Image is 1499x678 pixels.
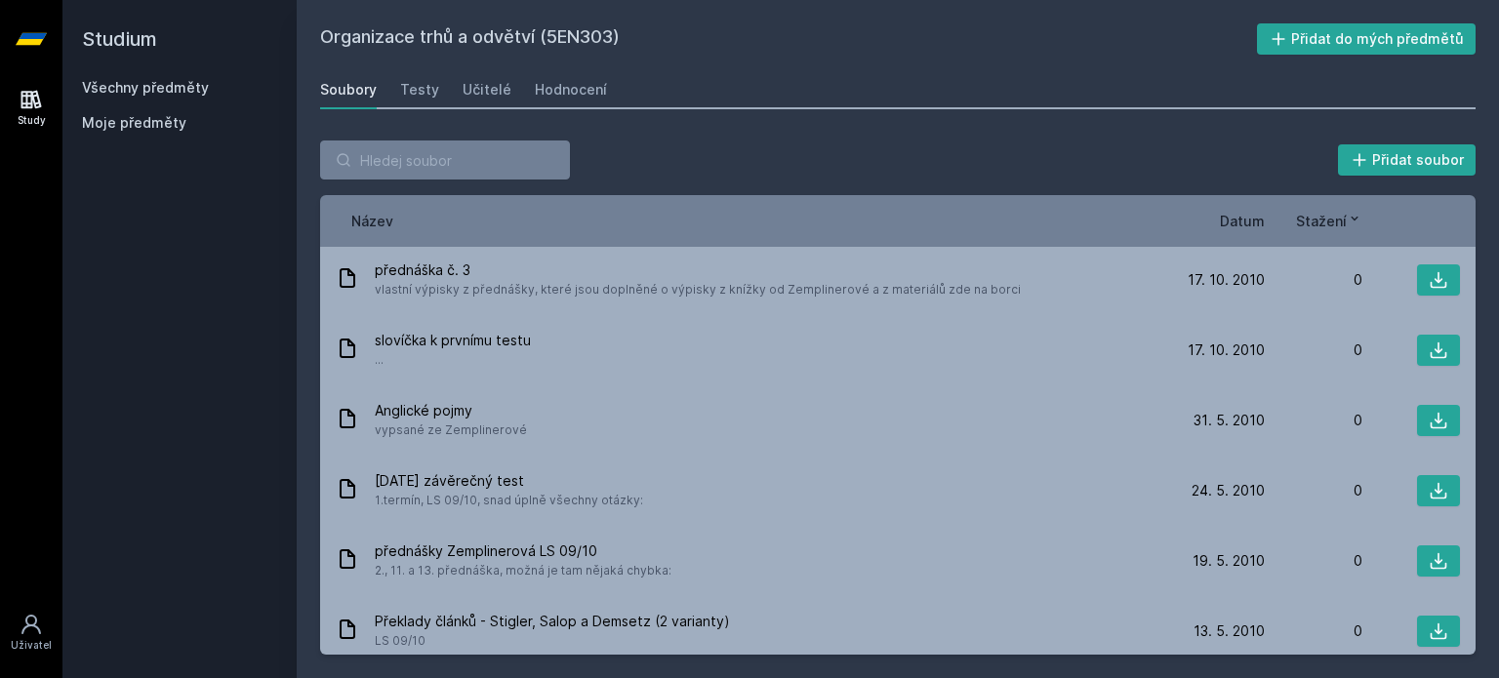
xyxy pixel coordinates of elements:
span: 13. 5. 2010 [1194,621,1265,641]
button: Název [351,211,393,231]
a: Všechny předměty [82,79,209,96]
span: slovíčka k prvnímu testu [375,331,531,350]
span: 19. 5. 2010 [1193,551,1265,571]
div: Učitelé [463,80,511,100]
span: Stažení [1296,211,1347,231]
a: Učitelé [463,70,511,109]
span: 24. 5. 2010 [1192,481,1265,500]
span: 17. 10. 2010 [1188,340,1265,360]
div: 0 [1265,270,1362,290]
div: 0 [1265,481,1362,500]
span: 17. 10. 2010 [1188,270,1265,290]
button: Přidat soubor [1338,144,1477,176]
span: ... [375,350,531,370]
span: vypsané ze Zemplinerové [375,420,527,440]
span: Překlady článků - Stigler, Salop a Demsetz (2 varianty) [375,612,730,631]
div: Soubory [320,80,377,100]
span: Moje předměty [82,113,186,133]
a: Soubory [320,70,377,109]
span: vlastní výpisky z přednášky, které jsou doplněné o výpisky z knížky od Zemplinerové a z materiálů... [375,280,1021,299]
span: přednáška č. 3 [375,260,1021,280]
div: 0 [1265,551,1362,571]
div: 0 [1265,340,1362,360]
div: Study [18,113,46,128]
div: Uživatel [11,638,52,653]
span: 31. 5. 2010 [1194,411,1265,430]
div: 0 [1265,411,1362,430]
span: [DATE] závěrečný test [375,471,643,491]
button: Stažení [1296,211,1362,231]
input: Hledej soubor [320,140,570,179]
button: Datum [1220,211,1265,231]
h2: Organizace trhů a odvětví (5EN303) [320,23,1257,55]
span: 1.termín, LS 09/10, snad úplně všechny otázky: [375,491,643,510]
button: Přidat do mých předmětů [1257,23,1477,55]
div: Hodnocení [535,80,607,100]
a: Study [4,78,59,138]
div: 0 [1265,621,1362,641]
span: LS 09/10 [375,631,730,651]
a: Testy [400,70,439,109]
a: Uživatel [4,603,59,662]
a: Hodnocení [535,70,607,109]
span: Anglické pojmy [375,401,527,420]
span: přednášky Zemplinerová LS 09/10 [375,541,671,561]
div: Testy [400,80,439,100]
span: 2., 11. a 13. přednáška, možná je tam nějaká chybka: [375,561,671,580]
